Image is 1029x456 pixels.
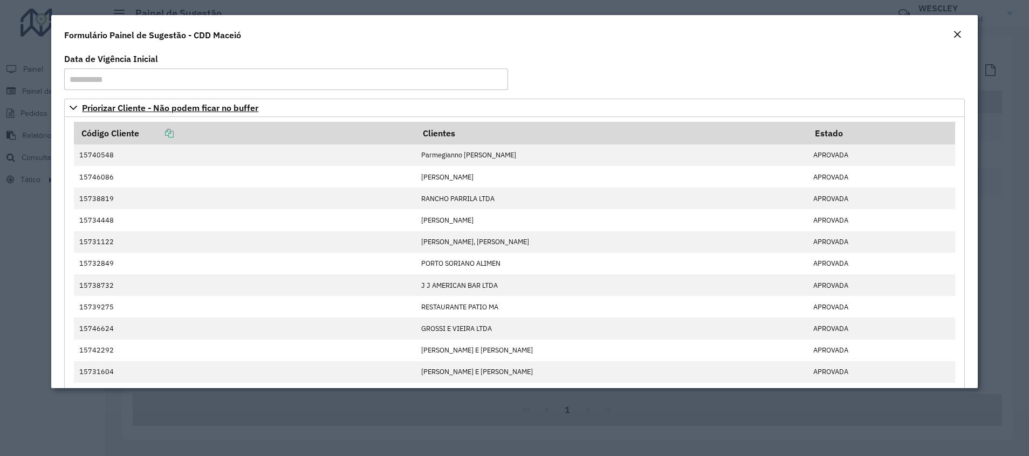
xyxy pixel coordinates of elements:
td: APROVADA [807,317,955,339]
td: APROVADA [807,144,955,166]
td: 15738732 [74,274,416,296]
td: [PERSON_NAME] E [PERSON_NAME] [416,361,807,383]
td: Parmegianno [PERSON_NAME] [416,144,807,166]
td: 15776013 [74,383,416,404]
td: APROVADA [807,340,955,361]
td: [PERSON_NAME] [416,383,807,404]
td: 15742292 [74,340,416,361]
td: APROVADA [807,209,955,231]
h4: Formulário Painel de Sugestão - CDD Maceió [64,29,241,42]
td: APROVADA [807,231,955,253]
font: Data de Vigência Inicial [64,53,158,64]
td: [PERSON_NAME] [416,209,807,231]
td: APROVADA [807,188,955,209]
font: Clientes [423,128,455,139]
td: 15746624 [74,317,416,339]
td: APROVADA [807,253,955,274]
td: APROVADA [807,274,955,296]
td: APROVADA [807,296,955,317]
em: Fechar [953,30,962,39]
td: APROVADA [807,383,955,404]
td: RESTAURANTE PATIO MA [416,296,807,317]
button: Fechar [950,28,965,42]
td: 15739275 [74,296,416,317]
a: Copiar [139,128,174,139]
font: Código Cliente [81,128,139,139]
td: 15746086 [74,166,416,188]
td: [PERSON_NAME], [PERSON_NAME] [416,231,807,253]
td: 15731604 [74,361,416,383]
td: PORTO SORIANO ALIMEN [416,253,807,274]
td: [PERSON_NAME] E [PERSON_NAME] [416,340,807,361]
td: GROSSI E VIEIRA LTDA [416,317,807,339]
font: Estado [815,128,843,139]
td: 15731122 [74,231,416,253]
td: APROVADA [807,361,955,383]
td: 15734448 [74,209,416,231]
td: 15738819 [74,188,416,209]
td: APROVADA [807,166,955,188]
td: 15732849 [74,253,416,274]
span: Priorizar Cliente - Não podem ficar no buffer [82,103,258,112]
td: J J AMERICAN BAR LTDA [416,274,807,296]
td: RANCHO PARRILA LTDA [416,188,807,209]
a: Priorizar Cliente - Não podem ficar no buffer [64,99,964,117]
td: [PERSON_NAME] [416,166,807,188]
td: 15740548 [74,144,416,166]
